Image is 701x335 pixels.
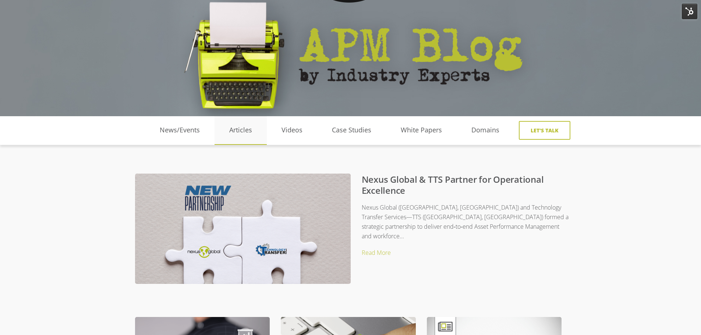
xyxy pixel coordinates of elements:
img: HubSpot Tools Menu Toggle [682,4,697,19]
a: Videos [267,125,317,136]
a: Nexus Global & TTS Partner for Operational Excellence [362,173,544,196]
a: Case Studies [317,125,386,136]
a: Let's Talk [519,121,570,140]
a: News/Events [145,125,215,136]
a: White Papers [386,125,457,136]
a: Articles [215,125,267,136]
p: Nexus Global ([GEOGRAPHIC_DATA], [GEOGRAPHIC_DATA]) and Technology Transfer Services—TTS ([GEOGRA... [150,203,569,241]
a: Domains [457,125,514,136]
img: Nexus Global & TTS Partner for Operational Excellence [135,174,351,295]
div: Navigation Menu [145,116,514,148]
a: Read More [362,249,391,257]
